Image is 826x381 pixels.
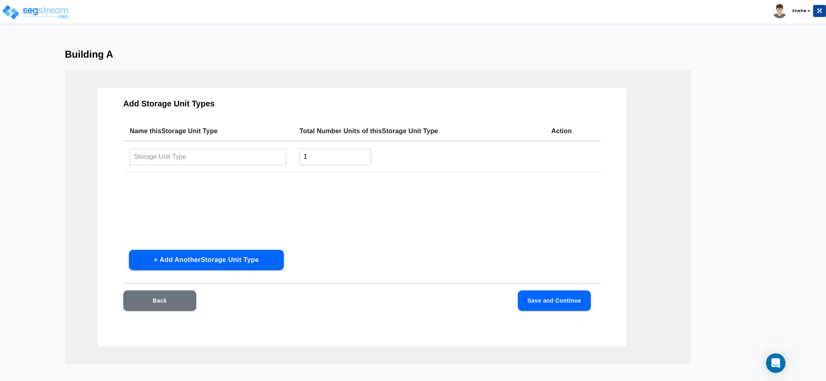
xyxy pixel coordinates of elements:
img: logo_pro_r.png [1,4,70,20]
div: Open Intercom Messenger [766,353,785,373]
th: Total Number Units of this Storage Unit Type [293,121,545,141]
th: Name this Storage Unit Type [123,121,293,141]
h3: Add Storage Unit Types [123,99,601,108]
h3: Building A [65,49,761,60]
input: Storage Unit Type [130,148,286,165]
button: + Add AnotherStorage Unit Type [129,250,284,270]
th: Action [545,121,601,141]
button: Save and Continue [518,290,591,311]
button: Back [123,290,196,311]
b: Sneha [792,8,807,14]
img: avatar.png [772,4,787,18]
